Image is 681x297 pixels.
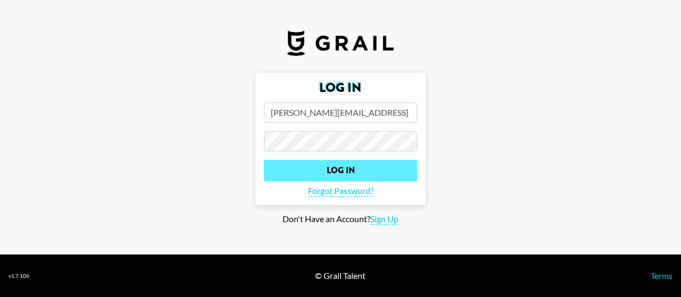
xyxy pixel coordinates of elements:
[264,160,417,181] input: Log In
[9,214,672,225] div: Don't Have an Account?
[9,273,29,279] div: v 1.7.106
[308,185,373,197] span: Forgot Password?
[264,103,417,123] input: Email
[287,30,394,56] img: Grail Talent Logo
[651,270,672,281] a: Terms
[315,270,366,281] div: © Grail Talent
[370,214,398,225] span: Sign Up
[264,81,417,94] h2: Log In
